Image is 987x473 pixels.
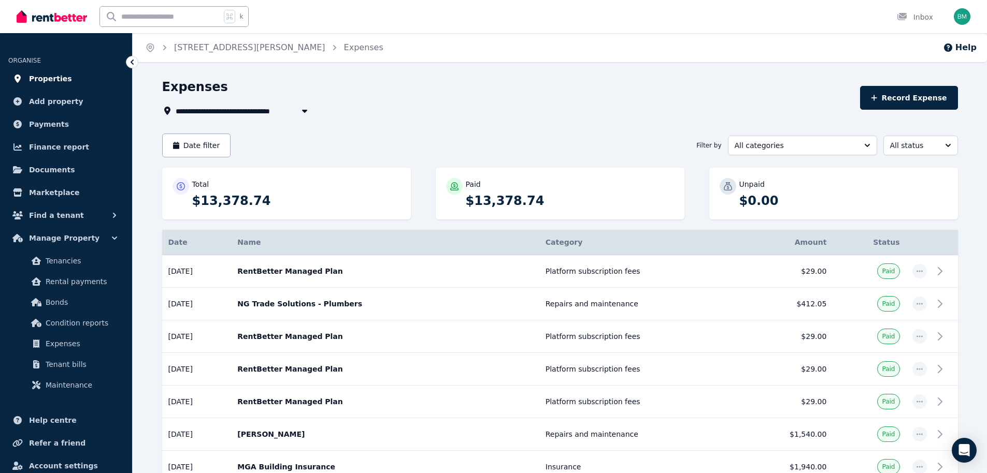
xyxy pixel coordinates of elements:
th: Name [231,230,539,255]
span: Add property [29,95,83,108]
a: [STREET_ADDRESS][PERSON_NAME] [174,42,325,52]
img: RentBetter [17,9,87,24]
p: $0.00 [739,193,948,209]
p: RentBetter Managed Plan [237,266,533,276]
nav: Breadcrumb [133,33,396,62]
span: Payments [29,118,69,130]
span: Tenancies [46,255,116,267]
button: All categories [728,136,877,155]
span: Finance report [29,141,89,153]
td: [DATE] [162,386,232,418]
p: $13,378.74 [192,193,400,209]
th: Date [162,230,232,255]
button: Manage Property [8,228,124,248]
td: [DATE] [162,353,232,386]
p: Unpaid [739,179,765,189]
p: [PERSON_NAME] [237,429,533,439]
a: Add property [8,91,124,112]
span: Paid [882,332,895,341]
div: Open Intercom Messenger [952,438,977,463]
p: RentBetter Managed Plan [237,364,533,374]
span: Filter by [696,141,721,150]
span: Paid [882,430,895,438]
span: Expenses [46,337,116,350]
span: Properties [29,72,72,85]
span: All status [890,140,937,151]
span: Documents [29,164,75,176]
td: Repairs and maintenance [539,418,740,451]
td: Platform subscription fees [539,320,740,353]
img: Brett McLeod [954,8,970,25]
a: Condition reports [12,313,120,333]
a: Marketplace [8,182,124,203]
a: Bonds [12,292,120,313]
td: $412.05 [740,288,833,320]
p: Paid [466,179,481,189]
a: Documents [8,159,124,180]
td: [DATE] [162,288,232,320]
button: All status [883,136,958,155]
p: RentBetter Managed Plan [237,331,533,342]
th: Category [539,230,740,255]
a: Expenses [344,42,383,52]
span: Maintenance [46,379,116,391]
td: [DATE] [162,320,232,353]
td: $29.00 [740,255,833,288]
td: $29.00 [740,320,833,353]
th: Status [833,230,906,255]
p: MGA Building Insurance [237,462,533,472]
span: Manage Property [29,232,99,244]
span: Account settings [29,460,98,472]
span: Refer a friend [29,437,85,449]
a: Refer a friend [8,433,124,453]
p: $13,378.74 [466,193,674,209]
p: Total [192,179,209,189]
a: Payments [8,114,124,135]
button: Help [943,41,977,54]
span: All categories [735,140,856,151]
span: Bonds [46,296,116,308]
span: Paid [882,267,895,275]
a: Rental payments [12,271,120,292]
button: Record Expense [860,86,957,110]
td: Platform subscription fees [539,386,740,418]
div: Inbox [897,12,933,22]
span: ORGANISE [8,57,41,64]
a: Expenses [12,333,120,354]
td: [DATE] [162,255,232,288]
span: Tenant bills [46,358,116,371]
span: Help centre [29,414,77,426]
p: RentBetter Managed Plan [237,396,533,407]
td: Repairs and maintenance [539,288,740,320]
span: Condition reports [46,317,116,329]
td: Platform subscription fees [539,255,740,288]
td: $29.00 [740,386,833,418]
a: Maintenance [12,375,120,395]
a: Tenant bills [12,354,120,375]
span: Paid [882,397,895,406]
span: k [239,12,243,21]
span: Rental payments [46,275,116,288]
span: Paid [882,365,895,373]
td: Platform subscription fees [539,353,740,386]
button: Find a tenant [8,205,124,226]
span: Marketplace [29,186,79,199]
h1: Expenses [162,79,228,95]
span: Paid [882,300,895,308]
p: NG Trade Solutions - Plumbers [237,299,533,309]
td: $29.00 [740,353,833,386]
td: $1,540.00 [740,418,833,451]
a: Help centre [8,410,124,431]
td: [DATE] [162,418,232,451]
a: Properties [8,68,124,89]
button: Date filter [162,134,231,157]
span: Find a tenant [29,209,84,221]
a: Tenancies [12,250,120,271]
span: Paid [882,463,895,471]
th: Amount [740,230,833,255]
a: Finance report [8,137,124,157]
